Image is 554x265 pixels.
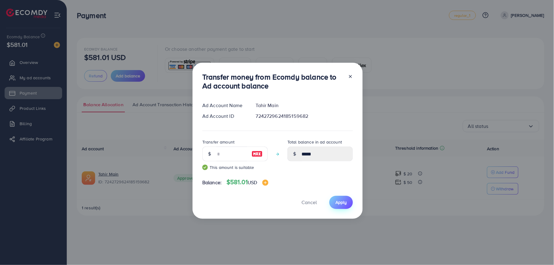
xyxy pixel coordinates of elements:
[251,113,358,120] div: 7242729624185159682
[294,196,324,209] button: Cancel
[287,139,342,145] label: Total balance in ad account
[197,102,251,109] div: Ad Account Name
[202,73,343,90] h3: Transfer money from Ecomdy balance to Ad account balance
[329,196,353,209] button: Apply
[262,180,268,186] img: image
[248,179,257,186] span: USD
[202,164,268,170] small: This amount is suitable
[251,102,358,109] div: Tahir Main
[202,165,208,170] img: guide
[252,150,263,158] img: image
[202,179,222,186] span: Balance:
[202,139,234,145] label: Transfer amount
[335,199,347,205] span: Apply
[197,113,251,120] div: Ad Account ID
[301,199,317,206] span: Cancel
[528,237,549,260] iframe: Chat
[226,178,268,186] h4: $581.01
